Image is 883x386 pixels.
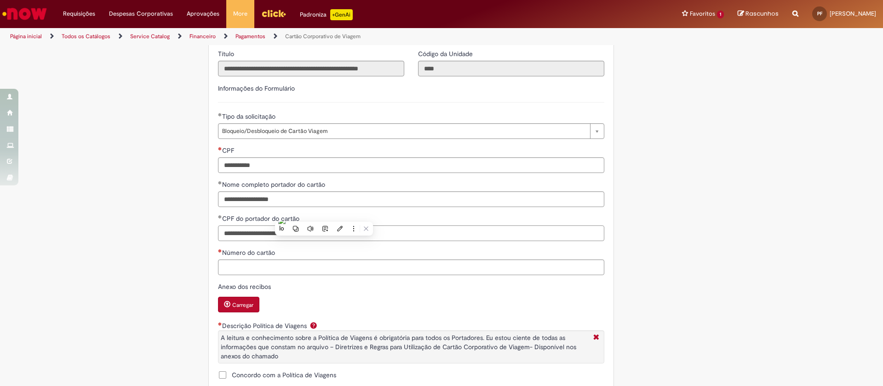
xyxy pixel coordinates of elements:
[218,84,295,92] label: Informações do Formulário
[222,248,277,257] span: Somente leitura - Número do cartão
[218,249,222,253] span: Necessários
[221,334,576,360] span: A leitura e conhecimento sobre a Política de Viagens é obrigatória para todos os Portadores. Eu e...
[418,61,604,76] input: Código da Unidade
[330,9,353,20] p: +GenAi
[62,33,110,40] a: Todos os Catálogos
[745,9,779,18] span: Rascunhos
[222,112,277,121] span: Tipo da solicitação
[218,259,604,275] input: Número do cartão
[232,301,253,309] small: Carregar
[218,147,222,150] span: Necessários
[817,11,822,17] span: PF
[222,146,236,155] span: CPF
[285,33,361,40] a: Cartão Corporativo de Viagem
[63,9,95,18] span: Requisições
[222,180,327,189] span: Nome completo portador do cartão
[235,33,265,40] a: Pagamentos
[218,113,222,116] span: Obrigatório Preenchido
[109,9,173,18] span: Despesas Corporativas
[591,333,602,343] i: Fechar Mais Informações Por question_descricao_politica_viagens
[218,191,604,207] input: Nome completo portador do cartão
[218,61,404,76] input: Título
[308,322,319,329] span: Ajuda para Descrição Política de Viagens
[7,28,582,45] ul: Trilhas de página
[187,9,219,18] span: Aprovações
[261,6,286,20] img: click_logo_yellow_360x200.png
[300,9,353,20] div: Padroniza
[1,5,48,23] img: ServiceNow
[218,297,259,312] button: Carregar anexo de Anexo dos recibos
[218,282,273,291] span: Anexo dos recibos
[690,9,715,18] span: Favoritos
[222,214,301,223] span: CPF do portador do cartão
[218,215,222,219] span: Obrigatório Preenchido
[222,322,309,330] span: Descrição Política de Viagens
[830,10,876,17] span: [PERSON_NAME]
[717,11,724,18] span: 1
[218,322,222,326] span: Obrigatório
[418,49,475,58] label: Somente leitura - Código da Unidade
[222,124,585,138] span: Bloqueio/Desbloqueio de Cartão Viagem
[189,33,216,40] a: Financeiro
[418,50,475,58] span: Somente leitura - Código da Unidade
[218,50,236,58] span: Somente leitura - Título
[233,9,247,18] span: More
[10,33,42,40] a: Página inicial
[218,225,604,241] input: CPF do portador do cartão
[130,33,170,40] a: Service Catalog
[738,10,779,18] a: Rascunhos
[218,49,236,58] label: Somente leitura - Título
[232,370,336,380] span: Concordo com a Política de Viagens
[218,157,604,173] input: CPF
[218,181,222,184] span: Obrigatório Preenchido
